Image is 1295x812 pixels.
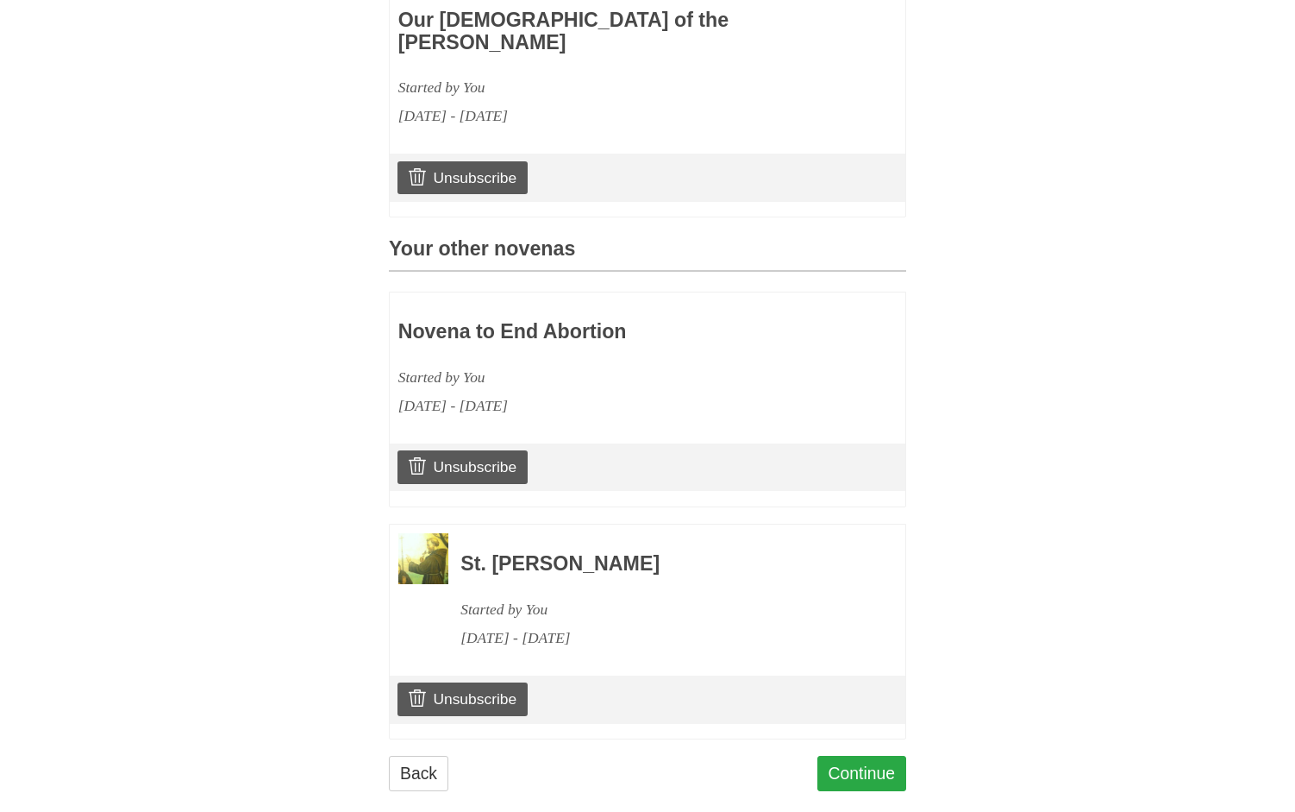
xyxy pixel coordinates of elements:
a: Back [389,756,448,791]
a: Unsubscribe [397,450,528,483]
div: Started by You [398,73,797,102]
h3: Our [DEMOGRAPHIC_DATA] of the [PERSON_NAME] [398,9,797,54]
div: [DATE] - [DATE] [398,392,797,420]
div: [DATE] - [DATE] [398,102,797,130]
div: Started by You [460,595,859,624]
a: Unsubscribe [397,683,528,715]
a: Unsubscribe [397,161,528,194]
h3: Your other novenas [389,238,906,272]
img: Novena image [398,533,448,584]
h3: Novena to End Abortion [398,321,797,343]
h3: St. [PERSON_NAME] [460,553,859,576]
a: Continue [817,756,907,791]
div: Started by You [398,363,797,392]
div: [DATE] - [DATE] [460,624,859,652]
